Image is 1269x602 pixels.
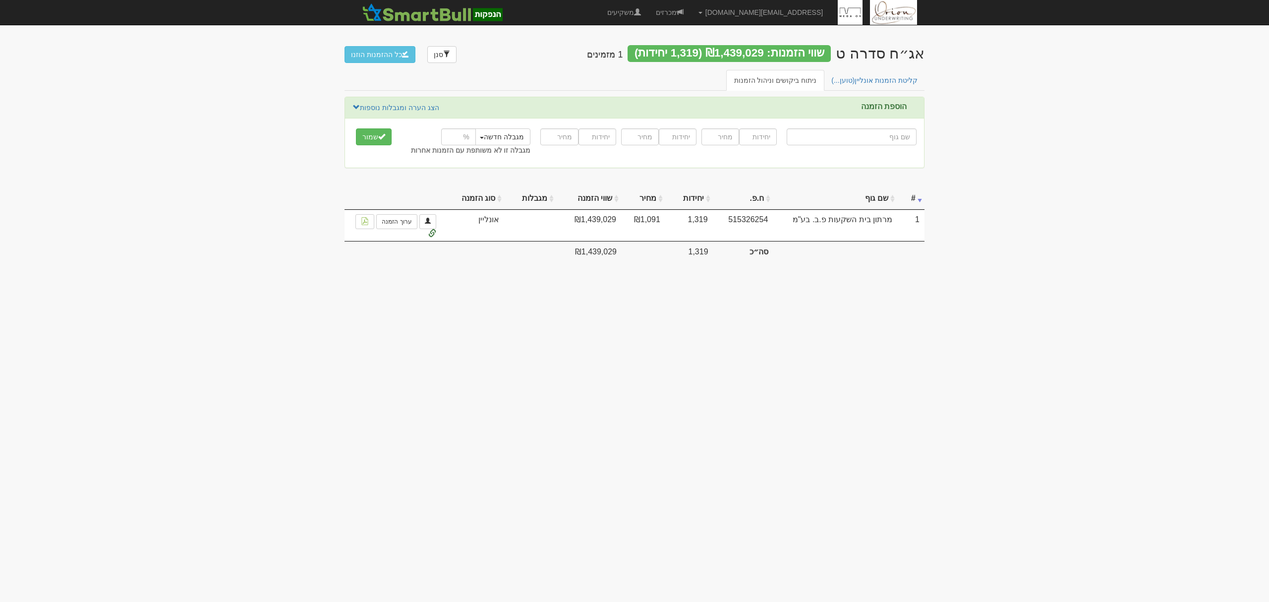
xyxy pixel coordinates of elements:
[556,210,621,241] td: ₪1,439,029
[556,188,621,210] th: שווי הזמנה: activate to sort column ascending
[376,214,417,229] a: ערוך הזמנה
[556,241,621,261] td: ₪1,439,029
[750,247,768,256] strong: סה״כ
[540,128,578,145] input: מחיר
[628,45,831,62] div: שווי הזמנות: ₪1,439,029 (1,319 יחידות)
[665,188,713,210] th: יחידות: activate to sort column ascending
[352,102,440,113] a: הצג הערה ומגבלות נוספות
[897,188,924,210] th: #: activate to sort column ascending
[897,210,924,241] td: 1
[427,46,457,63] a: סנן
[787,128,917,145] input: שם גוף
[861,102,907,111] label: הוספת הזמנה
[441,128,476,145] input: %
[621,188,665,210] th: מחיר: activate to sort column ascending
[665,210,713,241] td: 1,319
[713,188,773,210] th: ח.פ.: activate to sort column ascending
[473,128,530,145] button: מגבלה חדשה
[441,188,504,210] th: סוג הזמנה: activate to sort column ascending
[578,128,616,145] input: יחידות
[621,210,665,241] td: ₪1,091
[356,128,392,145] button: שמור
[831,76,855,84] span: (טוען...)
[441,210,504,241] td: אונליין
[345,46,415,63] button: כל ההזמנות הוזנו
[411,145,530,155] label: מגבלה זו לא משותפת עם הזמנות אחרות
[739,128,777,145] input: יחידות
[587,50,623,60] h4: 1 מזמינים
[773,188,897,210] th: שם גוף: activate to sort column ascending
[726,70,825,91] a: ניתוח ביקושים וניהול הזמנות
[665,241,713,261] td: 1,319
[359,2,505,22] img: SmartBull Logo
[836,45,924,61] div: מגה אור החזקות בע"מ - אג״ח (סדרה ט) - הנפקה לציבור
[823,70,925,91] a: קליטת הזמנות אונליין(טוען...)
[773,210,897,241] td: מרתון בית השקעות פ.ב. בע"מ
[659,128,696,145] input: יחידות
[701,128,739,145] input: מחיר
[621,128,659,145] input: מחיר
[713,210,773,241] td: 515326254
[504,188,556,210] th: מגבלות: activate to sort column ascending
[361,217,369,225] img: pdf-file-icon.png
